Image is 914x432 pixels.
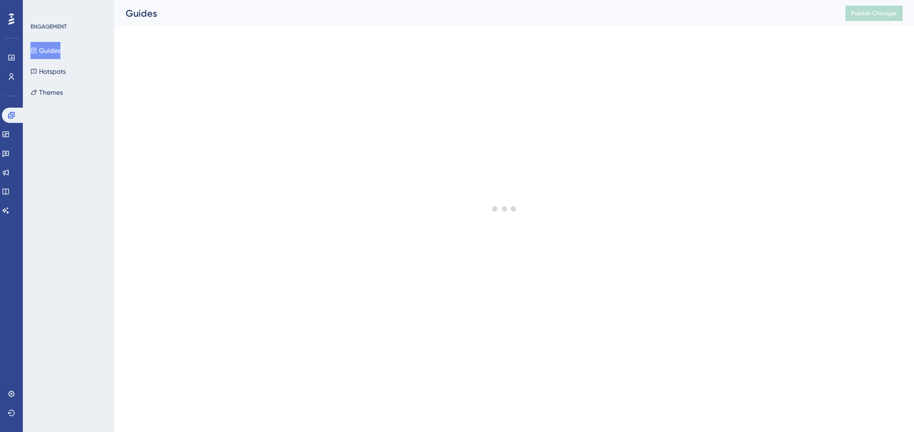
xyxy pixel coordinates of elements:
[30,23,67,30] div: ENGAGEMENT
[30,42,60,59] button: Guides
[126,7,822,20] div: Guides
[845,6,903,21] button: Publish Changes
[851,10,897,17] span: Publish Changes
[30,63,66,80] button: Hotspots
[30,84,63,101] button: Themes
